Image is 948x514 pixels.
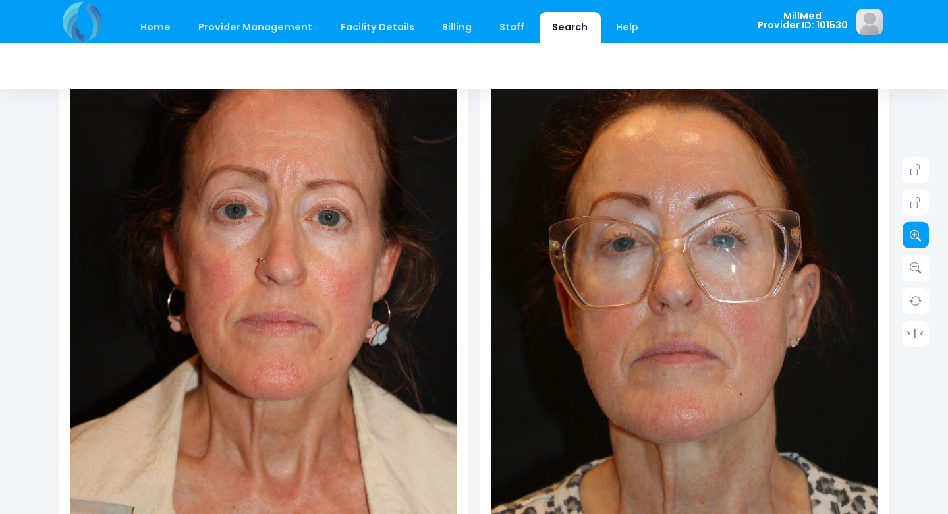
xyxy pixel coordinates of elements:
[903,320,929,347] a: > | <
[128,12,184,43] a: Home
[487,12,538,43] a: Staff
[540,12,601,43] a: Search
[603,12,651,43] a: Help
[758,11,848,30] span: MillMed Provider ID: 101530
[856,9,883,35] img: image
[186,12,325,43] a: Provider Management
[429,12,484,43] a: Billing
[327,12,427,43] a: Facility Details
